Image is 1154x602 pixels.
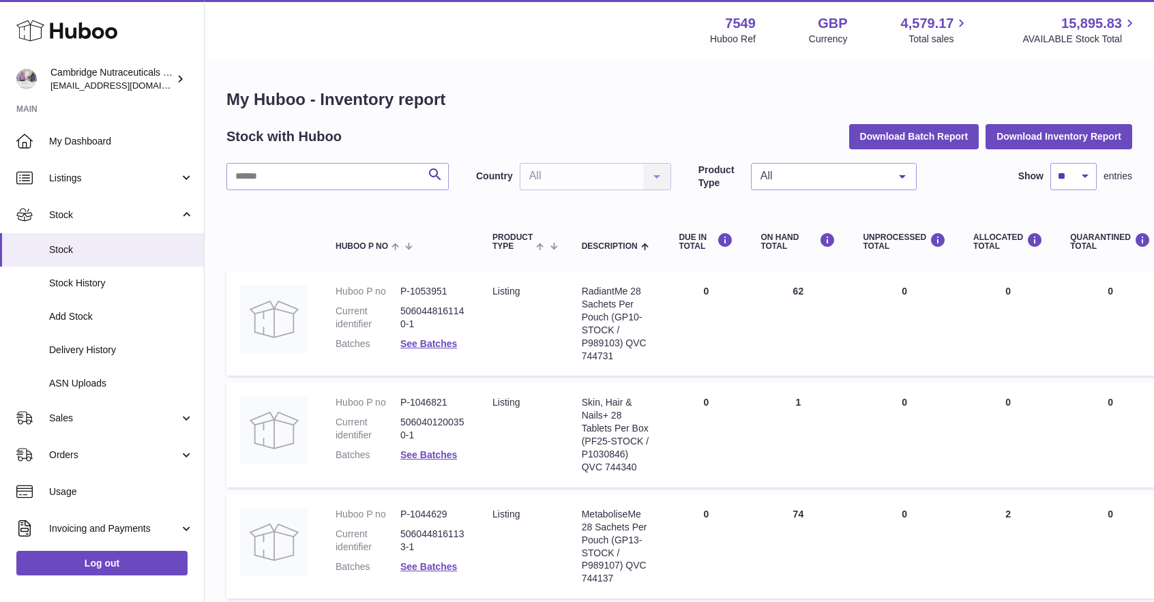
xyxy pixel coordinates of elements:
div: QUARANTINED Total [1070,232,1151,251]
span: listing [492,509,520,520]
td: 0 [849,494,960,599]
td: 0 [665,271,747,376]
div: Huboo Ref [710,33,756,46]
a: 15,895.83 AVAILABLE Stock Total [1022,14,1138,46]
dt: Huboo P no [336,396,400,409]
dd: P-1044629 [400,508,465,521]
span: All [757,169,889,183]
span: entries [1104,170,1132,183]
span: Stock [49,209,179,222]
span: AVAILABLE Stock Total [1022,33,1138,46]
td: 0 [849,382,960,487]
div: RadiantMe 28 Sachets Per Pouch (GP10-STOCK / P989103) QVC 744731 [582,285,652,362]
dt: Current identifier [336,528,400,554]
span: Description [582,242,638,251]
td: 0 [665,494,747,599]
span: My Dashboard [49,135,194,148]
div: DUE IN TOTAL [679,232,733,251]
td: 1 [747,382,849,487]
img: qvc@camnutra.com [16,69,37,89]
dt: Current identifier [336,416,400,442]
span: [EMAIL_ADDRESS][DOMAIN_NAME] [50,80,201,91]
div: Skin, Hair & Nails+ 28 Tablets Per Box (PF25-STOCK / P1030846) QVC 744340 [582,396,652,473]
div: ON HAND Total [760,232,835,251]
span: ASN Uploads [49,377,194,390]
span: 15,895.83 [1061,14,1122,33]
div: Currency [809,33,848,46]
span: Delivery History [49,344,194,357]
dd: P-1053951 [400,285,465,298]
h1: My Huboo - Inventory report [226,89,1132,110]
h2: Stock with Huboo [226,127,342,146]
span: listing [492,397,520,408]
span: Stock History [49,277,194,290]
dd: 5060448161140-1 [400,305,465,331]
span: Listings [49,172,179,185]
img: product image [240,285,308,353]
span: Usage [49,485,194,498]
label: Country [476,170,513,183]
img: product image [240,508,308,576]
td: 2 [960,494,1056,599]
span: Orders [49,449,179,462]
td: 74 [747,494,849,599]
span: Stock [49,243,194,256]
label: Product Type [698,164,744,190]
a: See Batches [400,338,457,349]
a: 4,579.17 Total sales [901,14,970,46]
dd: P-1046821 [400,396,465,409]
span: Add Stock [49,310,194,323]
div: UNPROCESSED Total [863,232,946,251]
strong: 7549 [725,14,756,33]
dt: Batches [336,449,400,462]
button: Download Inventory Report [986,124,1132,149]
span: Invoicing and Payments [49,522,179,535]
span: 0 [1108,509,1113,520]
div: MetaboliseMe 28 Sachets Per Pouch (GP13-STOCK / P989107) QVC 744137 [582,508,652,585]
button: Download Batch Report [849,124,979,149]
dt: Huboo P no [336,508,400,521]
dd: 5060448161133-1 [400,528,465,554]
span: listing [492,286,520,297]
span: Product Type [492,233,533,251]
strong: GBP [818,14,847,33]
a: See Batches [400,449,457,460]
a: Log out [16,551,188,575]
span: 4,579.17 [901,14,954,33]
img: product image [240,396,308,464]
div: ALLOCATED Total [973,232,1043,251]
span: Sales [49,412,179,425]
td: 0 [960,271,1056,376]
label: Show [1018,170,1044,183]
td: 0 [849,271,960,376]
dt: Current identifier [336,305,400,331]
span: Total sales [908,33,969,46]
td: 0 [665,382,747,487]
td: 0 [960,382,1056,487]
dt: Batches [336,560,400,573]
span: Huboo P no [336,242,388,251]
td: 62 [747,271,849,376]
span: 0 [1108,286,1113,297]
dt: Huboo P no [336,285,400,298]
div: Cambridge Nutraceuticals Ltd [50,66,173,92]
dt: Batches [336,337,400,350]
a: See Batches [400,561,457,572]
dd: 5060401200350-1 [400,416,465,442]
span: 0 [1108,397,1113,408]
